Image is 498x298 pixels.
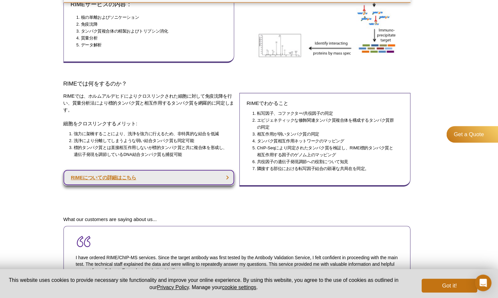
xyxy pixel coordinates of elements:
[258,110,407,115] h4: RIMEでわかること
[94,145,241,151] li: 洗浄により分離してしまうような弱い結合タンパク質も同定可能
[84,103,247,122] p: RIMEでは、ホルムアルデヒドによりクロスリンクされた細胞に対して免疫沈降を行い、質量分析法により標的タンパク質と相互作用するタンパク質を網羅的に同定します。
[101,27,234,34] li: 核の単離およびソニケーション
[235,285,267,290] button: cookie settings
[285,0,347,16] a: 資料
[151,0,213,16] a: データ
[268,152,402,165] li: ChIP-Seqにより同定されたタンパク質を検証し、RIME標的タンパク質と相互作用する因子のゲノム上のマッピング
[84,129,247,135] h4: 細胞をクロスリンクするメリット:
[173,285,203,290] a: Privacy Policy
[84,220,414,226] h4: What our customers are saying about us...
[425,280,478,293] button: Got it!
[449,134,498,150] a: Get a Quote
[268,171,402,178] li: 隣接する部位における転写因子結合の顕著な共局在を同定。
[268,165,402,171] li: 共役因子の遺伝子発現調節への役割について知見
[352,0,413,16] a: Sample Submission
[94,151,241,164] li: 標的タンパク質とは直接相互作用しないが標的タンパク質と共に複合体を形成し、遺伝子発現を調節しているDNA結合タンパク質も捕捉可能
[268,125,402,138] li: エピジェネティックな修飾関連タンパク質複合体を構成するタンパク質群の同定
[96,250,403,281] p: I have ordered RIME/ChIP-MS services. Since the target antibody was first tested by the Antibody ...
[94,138,241,145] li: 強力に架橋することにより、洗浄を強力に行えるため、非特異的な結合を低減
[101,47,234,54] li: 質量分析
[84,176,247,190] a: RIMEについての詳細はこちら
[268,145,402,152] li: タンパク質相互作用ネットワークのマッピング
[101,34,234,40] li: 免疫沈降
[101,40,234,47] li: タンパク質複合体の精製およびトリプシン消化
[84,0,146,16] a: 概要
[20,277,414,291] p: This website uses cookies to provide necessary site functionality and improve your online experie...
[268,138,402,145] li: 相互作用が弱いタンパク質の同定
[91,14,240,22] h3: RIMEサービスの内容：
[476,276,491,291] div: Open Intercom Messenger
[101,54,234,60] li: データ解析
[84,90,414,98] h3: RIMEでは何をするのか？
[268,119,402,125] li: 転写因子、コファクター/共役因子の同定
[218,0,280,16] a: 使用論文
